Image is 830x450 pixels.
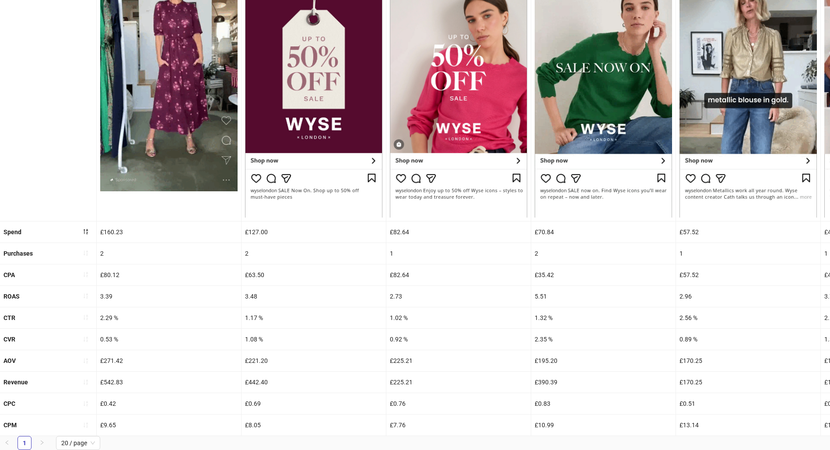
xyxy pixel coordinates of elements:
[531,393,676,414] div: £0.83
[531,350,676,371] div: £195.20
[676,243,820,264] div: 1
[4,379,28,386] b: Revenue
[242,372,386,393] div: £442.40
[242,264,386,285] div: £63.50
[676,307,820,328] div: 2.56 %
[386,264,531,285] div: £82.64
[676,221,820,243] div: £57.52
[531,243,676,264] div: 2
[242,393,386,414] div: £0.69
[531,415,676,436] div: £10.99
[35,436,49,450] button: right
[97,243,241,264] div: 2
[83,271,89,278] span: sort-ascending
[4,314,15,321] b: CTR
[83,336,89,342] span: sort-ascending
[242,350,386,371] div: £221.20
[97,307,241,328] div: 2.29 %
[61,436,95,450] span: 20 / page
[83,401,89,407] span: sort-ascending
[676,415,820,436] div: £13.14
[4,440,10,445] span: left
[531,264,676,285] div: £35.42
[83,314,89,320] span: sort-ascending
[83,293,89,299] span: sort-ascending
[18,436,31,450] a: 1
[676,286,820,307] div: 2.96
[83,379,89,385] span: sort-ascending
[242,307,386,328] div: 1.17 %
[4,271,15,278] b: CPA
[97,415,241,436] div: £9.65
[4,357,16,364] b: AOV
[97,329,241,350] div: 0.53 %
[531,221,676,243] div: £70.84
[386,221,531,243] div: £82.64
[97,372,241,393] div: £542.83
[386,415,531,436] div: £7.76
[39,440,45,445] span: right
[386,329,531,350] div: 0.92 %
[83,358,89,364] span: sort-ascending
[4,422,17,429] b: CPM
[676,329,820,350] div: 0.89 %
[531,307,676,328] div: 1.32 %
[242,243,386,264] div: 2
[531,372,676,393] div: £390.39
[242,221,386,243] div: £127.00
[97,350,241,371] div: £271.42
[242,415,386,436] div: £8.05
[83,250,89,256] span: sort-ascending
[97,264,241,285] div: £80.12
[531,286,676,307] div: 5.51
[4,229,21,236] b: Spend
[4,400,15,407] b: CPC
[4,336,15,343] b: CVR
[676,264,820,285] div: £57.52
[386,243,531,264] div: 1
[35,436,49,450] li: Next Page
[531,329,676,350] div: 2.35 %
[83,422,89,428] span: sort-ascending
[4,293,20,300] b: ROAS
[242,286,386,307] div: 3.48
[386,393,531,414] div: £0.76
[242,329,386,350] div: 1.08 %
[676,372,820,393] div: £170.25
[18,436,32,450] li: 1
[386,307,531,328] div: 1.02 %
[97,393,241,414] div: £0.42
[4,250,33,257] b: Purchases
[97,221,241,243] div: £160.23
[386,286,531,307] div: 2.73
[676,350,820,371] div: £170.25
[386,372,531,393] div: £225.21
[97,286,241,307] div: 3.39
[386,350,531,371] div: £225.21
[56,436,100,450] div: Page Size
[83,229,89,235] span: sort-descending
[676,393,820,414] div: £0.51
